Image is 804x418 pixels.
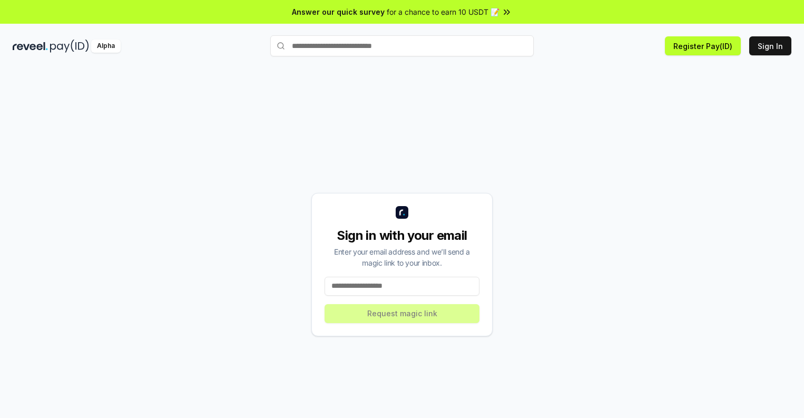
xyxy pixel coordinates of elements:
button: Sign In [749,36,791,55]
div: Enter your email address and we’ll send a magic link to your inbox. [325,246,479,268]
img: reveel_dark [13,40,48,53]
img: pay_id [50,40,89,53]
span: for a chance to earn 10 USDT 📝 [387,6,499,17]
div: Sign in with your email [325,227,479,244]
span: Answer our quick survey [292,6,385,17]
div: Alpha [91,40,121,53]
img: logo_small [396,206,408,219]
button: Register Pay(ID) [665,36,741,55]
